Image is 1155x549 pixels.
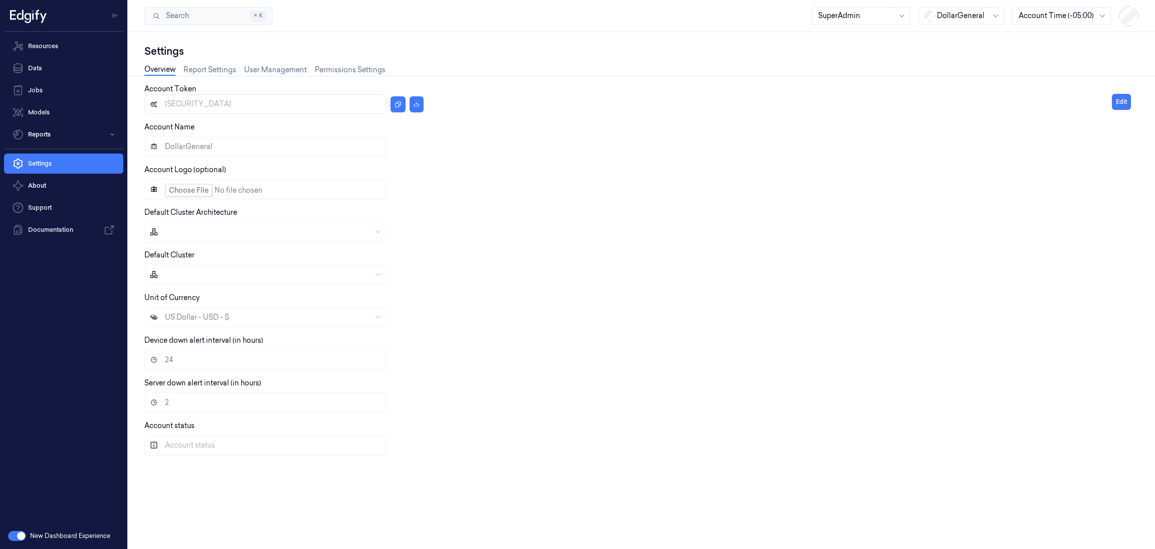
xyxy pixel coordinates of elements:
button: Toggle Navigation [107,8,123,24]
a: Report Settings [183,65,236,75]
label: Default Cluster Architecture [144,208,237,217]
label: Account Logo (optional) [144,165,226,174]
label: Account Name [144,122,195,131]
a: Data [4,58,123,78]
label: Default Cluster [144,250,195,259]
span: Search [162,11,189,21]
a: Overview [144,64,175,76]
a: Models [4,102,123,122]
button: Search⌘K [144,7,273,25]
a: Support [4,198,123,218]
a: Settings [4,154,123,174]
input: Account Logo (optional) [144,179,387,199]
button: Reports [4,124,123,145]
a: Permissions Settings [315,65,386,75]
a: Jobs [4,80,123,100]
label: Account status [144,421,195,430]
div: Settings [144,44,1139,58]
button: Edit [1112,94,1131,110]
label: Account Token [144,84,197,93]
input: Account status [144,435,387,455]
label: Server down alert interval (in hours) [144,378,261,387]
a: Resources [4,36,123,56]
button: About [4,176,123,196]
input: Account Name [144,136,387,157]
label: Unit of Currency [144,293,200,302]
input: Device down alert interval (in hours) [144,350,387,370]
label: Device down alert interval (in hours) [144,336,263,345]
a: User Management [244,65,307,75]
a: Documentation [4,220,123,240]
input: Server down alert interval (in hours) [144,392,387,413]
